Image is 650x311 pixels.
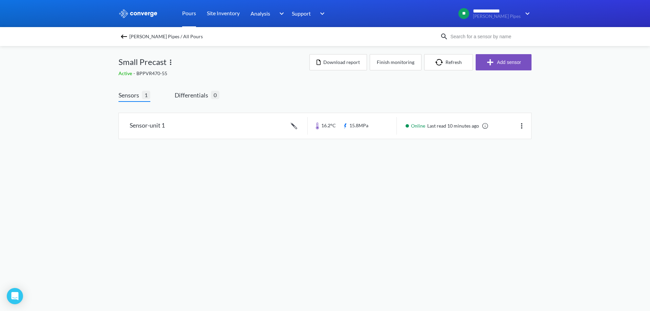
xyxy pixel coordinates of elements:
img: icon-refresh.svg [435,59,446,66]
button: Download report [309,54,367,70]
span: 0 [211,91,219,99]
button: Refresh [424,54,473,70]
span: Analysis [251,9,270,18]
img: icon-file.svg [317,60,321,65]
span: Support [292,9,311,18]
span: [PERSON_NAME] Pipes [473,14,521,19]
img: icon-plus.svg [486,58,497,66]
div: Open Intercom Messenger [7,288,23,304]
span: 1 [142,91,150,99]
img: logo_ewhite.svg [118,9,158,18]
img: backspace.svg [120,32,128,41]
img: downArrow.svg [275,9,286,18]
span: Sensors [118,90,142,100]
span: Active [118,70,133,76]
img: downArrow.svg [316,9,326,18]
input: Search for a sensor by name [448,33,530,40]
img: more.svg [167,58,175,66]
img: icon-search.svg [440,32,448,41]
button: Finish monitoring [370,54,421,70]
img: downArrow.svg [521,9,532,18]
button: Add sensor [476,54,532,70]
div: BPPVR470-55 [118,70,309,77]
span: Differentials [175,90,211,100]
img: more.svg [518,122,526,130]
span: Small Precast [118,55,167,68]
span: [PERSON_NAME] Pipes / All Pours [129,32,203,41]
span: - [133,70,136,76]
